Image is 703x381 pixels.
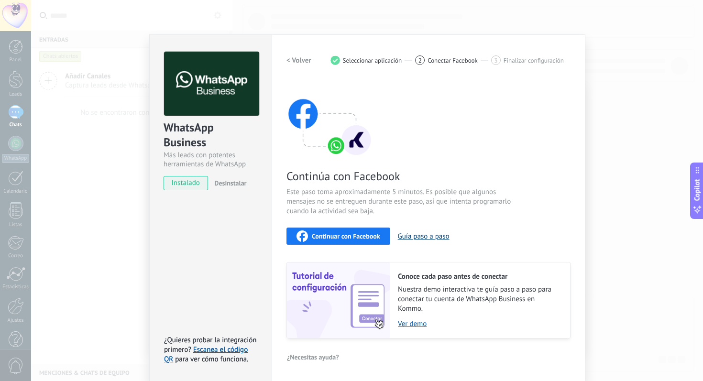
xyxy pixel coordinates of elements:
span: Conectar Facebook [428,57,478,64]
span: 2 [418,56,422,65]
button: Continuar con Facebook [286,228,390,245]
span: Este paso toma aproximadamente 5 minutos. Es posible que algunos mensajes no se entreguen durante... [286,187,514,216]
img: connect with facebook [286,80,373,157]
h2: Conoce cada paso antes de conectar [398,272,560,281]
a: Ver demo [398,319,560,328]
span: instalado [164,176,208,190]
span: Copilot [692,179,702,201]
button: ¿Necesitas ayuda? [286,350,340,364]
span: Continúa con Facebook [286,169,514,184]
div: Más leads con potentes herramientas de WhatsApp [164,151,258,169]
img: logo_main.png [164,52,259,116]
a: Escanea el código QR [164,345,248,364]
button: Guía paso a paso [398,232,450,241]
span: Desinstalar [214,179,246,187]
span: ¿Quieres probar la integración primero? [164,336,257,354]
span: para ver cómo funciona. [175,355,248,364]
button: < Volver [286,52,311,69]
span: Seleccionar aplicación [343,57,402,64]
span: Continuar con Facebook [312,233,380,239]
h2: < Volver [286,56,311,65]
span: 3 [494,56,497,65]
span: Finalizar configuración [504,57,564,64]
span: ¿Necesitas ayuda? [287,354,339,360]
button: Desinstalar [210,176,246,190]
div: WhatsApp Business [164,120,258,151]
span: Nuestra demo interactiva te guía paso a paso para conectar tu cuenta de WhatsApp Business en Kommo. [398,285,560,314]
